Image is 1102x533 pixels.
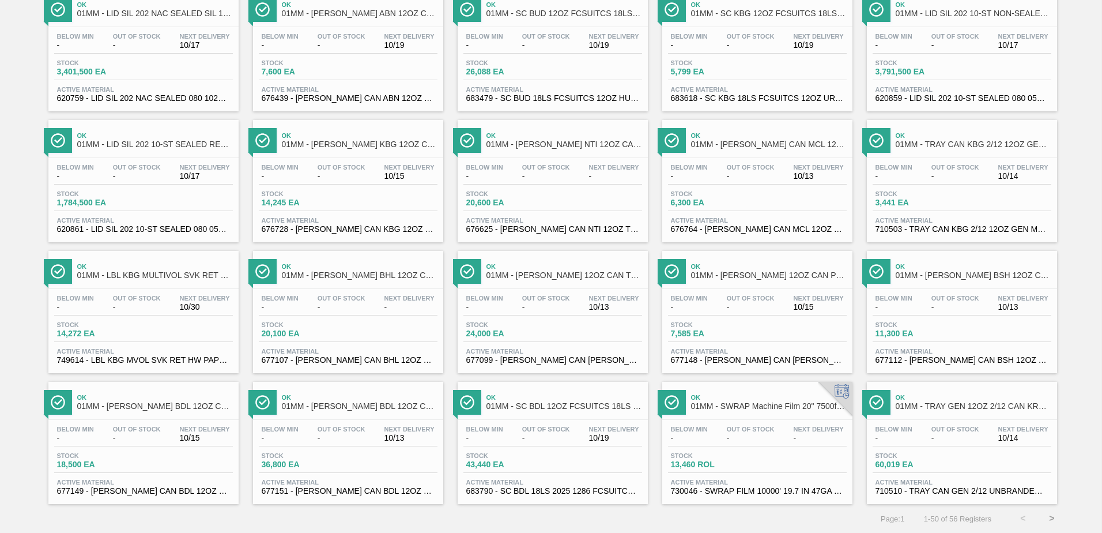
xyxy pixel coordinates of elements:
span: Active Material [466,217,639,224]
span: Next Delivery [384,295,435,302]
span: Below Min [875,426,912,433]
span: - [931,303,979,311]
span: - [727,172,775,181]
span: 01MM - CARR BHL 12OZ CAN TWNSTK 30/12 CAN AQUEOUS [282,271,437,280]
img: Ícone [51,395,65,410]
span: Active Material [875,217,1048,224]
span: Out Of Stock [931,295,979,302]
span: 10/17 [180,172,230,181]
span: Active Material [671,479,844,486]
span: - [466,41,503,50]
img: Ícone [869,395,884,410]
span: 10/30 [180,303,230,311]
span: 01MM - CARR BDL 12OZ CAN CAN PK 12/12 CAN [77,402,233,411]
a: ÍconeOk01MM - LID SIL 202 10-ST SEALED RED DIBelow Min-Out Of Stock-Next Delivery10/17Stock1,784,... [40,111,244,242]
span: 10/13 [998,303,1048,311]
img: Ícone [460,395,474,410]
span: Ok [77,1,233,8]
span: Out Of Stock [318,295,365,302]
span: Active Material [875,479,1048,486]
span: Ok [282,263,437,270]
span: Out Of Stock [522,426,570,433]
span: - [794,434,844,442]
span: 01MM - CARR BUD 12OZ CAN TWNSTK 30/12 CAN [486,271,642,280]
span: Ok [486,263,642,270]
span: Next Delivery [180,295,230,302]
span: 749614 - LBL KBG MVOL SVK RET HW PAPER 0623 #3 4. [57,356,230,365]
span: 10/19 [589,41,639,50]
span: 01MM - LBL KBG MULTIVOL SVK RET HW PPS #3 [77,271,233,280]
span: 01MM - SC BUD 12OZ FCSUITCS 18LS AQUEOUS COATING [486,9,642,18]
span: Below Min [262,426,299,433]
span: 01MM - CARR BSH 12OZ CAN TWNSTK 30/12 CAN [896,271,1051,280]
span: Active Material [262,86,435,93]
span: Stock [57,190,138,197]
span: Out Of Stock [113,33,161,40]
span: Out Of Stock [727,164,775,171]
span: 10/19 [589,434,639,442]
span: Stock [875,452,956,459]
span: Ok [282,1,437,8]
span: Stock [466,452,547,459]
span: 36,800 EA [262,460,342,469]
span: 11,300 EA [875,329,956,338]
span: 683479 - SC BUD 18LS FCSUITCS 12OZ HULK HANDLE 09 [466,94,639,103]
span: Out Of Stock [113,426,161,433]
span: - [57,172,94,181]
span: Out Of Stock [318,426,365,433]
span: 683618 - SC KBG 18LS FCSUITCS 12OZ URL AND QR COD [671,94,844,103]
span: - [318,434,365,442]
span: Below Min [57,295,94,302]
span: 10/15 [180,434,230,442]
span: 3,791,500 EA [875,67,956,76]
a: ÍconeOk01MM - SC BDL 12OZ FCSUITCS 18LS HULK HANDLE - AQUEOUS COATINGBelow Min-Out Of Stock-Next ... [449,373,654,504]
span: - [522,303,570,311]
img: Ícone [51,264,65,279]
span: Below Min [57,426,94,433]
span: 620859 - LID SIL 202 10-ST SEALED 080 0523 SIL 06 [875,94,1048,103]
img: Ícone [51,2,65,17]
span: 10/19 [384,41,435,50]
span: 10/15 [794,303,844,311]
span: - [931,172,979,181]
span: - [113,41,161,50]
img: Ícone [460,2,474,17]
span: 01MM - SWRAP Machine Film 20" 7500ft 63 Gauge [691,402,847,411]
span: Ok [691,1,847,8]
span: Ok [77,263,233,270]
span: - [727,41,775,50]
img: Ícone [869,2,884,17]
span: 01MM - TRAY CAN KBG 2/12 12OZ GEN MW 1023-L 032 [896,140,1051,149]
span: Ok [691,394,847,401]
span: Ok [77,394,233,401]
span: Ok [691,263,847,270]
span: Ok [896,263,1051,270]
span: Stock [262,452,342,459]
a: ÍconeOk01MM - TRAY GEN 12OZ 2/12 CAN KRFT 1023-NBelow Min-Out Of Stock-Next Delivery10/14Stock60,... [858,373,1063,504]
span: Next Delivery [998,426,1048,433]
a: ÍconeOk01MM - [PERSON_NAME] BDL 12OZ CAN TWNSTK 30/12 CAN-AqueousBelow Min-Out Of Stock-Next Deli... [244,373,449,504]
span: 1 - 50 of 56 Registers [922,515,991,523]
img: Ícone [460,133,474,148]
span: Next Delivery [998,164,1048,171]
span: Active Material [875,348,1048,355]
span: 710503 - TRAY CAN KBG 2/12 12OZ GEN MW 1023-L 032 [875,225,1048,234]
span: 676728 - CARR CAN KBG 12OZ CAN PK 12/12 CAN 0723 [262,225,435,234]
span: 10/14 [998,434,1048,442]
span: Below Min [671,33,708,40]
span: Out Of Stock [522,33,570,40]
span: - [727,303,775,311]
span: Below Min [262,295,299,302]
span: Out Of Stock [931,33,979,40]
span: - [466,303,503,311]
a: ÍconeOk01MM - [PERSON_NAME] BHL 12OZ CAN TWNSTK 30/12 CAN AQUEOUSBelow Min-Out Of Stock-Next Deli... [244,242,449,373]
span: - [113,434,161,442]
span: Active Material [875,86,1048,93]
img: Ícone [460,264,474,279]
a: ÍconeOk01MM - [PERSON_NAME] BDL 12OZ CAN CAN PK 12/12 CANBelow Min-Out Of Stock-Next Delivery10/1... [40,373,244,504]
span: Next Delivery [998,33,1048,40]
a: ÍconeOk01MM - [PERSON_NAME] 12OZ CAN TWNSTK 30/12 CANBelow Min-Out Of Stock-Next Delivery10/13Sto... [449,242,654,373]
span: Below Min [262,33,299,40]
span: 01MM - SC BDL 12OZ FCSUITCS 18LS HULK HANDLE - AQUEOUS COATING [486,402,642,411]
span: 620759 - LID SIL 202 NAC SEALED 080 1021 SIL EPOX [57,94,230,103]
